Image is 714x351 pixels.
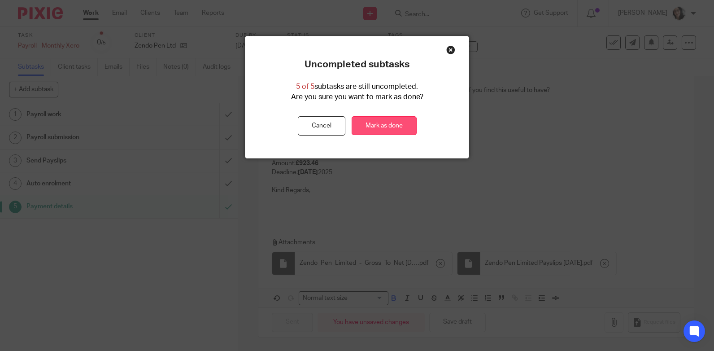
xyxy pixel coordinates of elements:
p: Uncompleted subtasks [305,59,409,70]
span: 5 of 5 [296,83,314,90]
p: Are you sure you want to mark as done? [291,92,423,102]
a: Mark as done [352,116,417,136]
div: Close this dialog window [446,45,455,54]
button: Cancel [298,116,345,136]
p: subtasks are still uncompleted. [296,82,418,92]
